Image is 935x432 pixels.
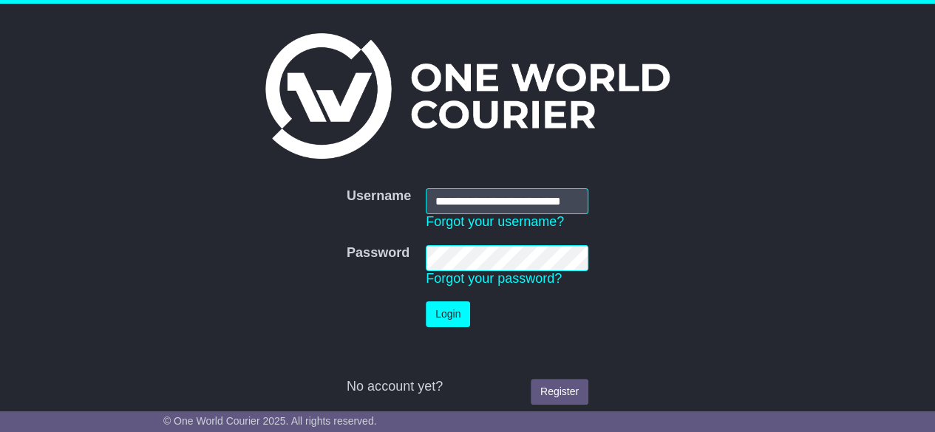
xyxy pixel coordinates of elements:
[347,245,409,261] label: Password
[426,271,562,286] a: Forgot your password?
[531,379,588,405] a: Register
[426,301,470,327] button: Login
[347,188,411,205] label: Username
[163,415,377,427] span: © One World Courier 2025. All rights reserved.
[426,214,564,229] a: Forgot your username?
[347,379,588,395] div: No account yet?
[265,33,669,159] img: One World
